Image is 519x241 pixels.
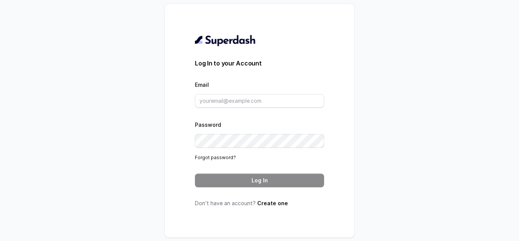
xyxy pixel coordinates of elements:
input: youremail@example.com [195,94,324,108]
h3: Log In to your Account [195,59,324,68]
img: light.svg [195,34,256,46]
label: Password [195,121,221,128]
a: Forgot password? [195,155,236,160]
label: Email [195,81,209,88]
p: Don’t have an account? [195,200,324,207]
button: Log In [195,174,324,187]
a: Create one [257,200,288,206]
